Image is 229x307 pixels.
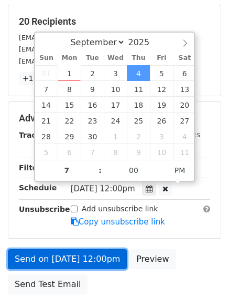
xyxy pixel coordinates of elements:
span: October 7, 2025 [81,144,104,160]
span: October 6, 2025 [58,144,81,160]
strong: Schedule [19,183,57,192]
span: September 2, 2025 [81,65,104,81]
span: September 13, 2025 [173,81,196,97]
h5: 20 Recipients [19,16,210,27]
span: Mon [58,55,81,62]
label: Add unsubscribe link [82,203,158,214]
small: [EMAIL_ADDRESS][DOMAIN_NAME] [19,45,136,53]
span: September 25, 2025 [127,112,150,128]
span: September 27, 2025 [173,112,196,128]
strong: Filters [19,163,46,172]
span: September 30, 2025 [81,128,104,144]
span: September 4, 2025 [127,65,150,81]
span: September 21, 2025 [35,112,58,128]
span: October 2, 2025 [127,128,150,144]
span: September 29, 2025 [58,128,81,144]
iframe: Chat Widget [177,257,229,307]
span: September 11, 2025 [127,81,150,97]
span: Thu [127,55,150,62]
span: September 10, 2025 [104,81,127,97]
span: September 6, 2025 [173,65,196,81]
span: September 3, 2025 [104,65,127,81]
span: September 22, 2025 [58,112,81,128]
span: October 1, 2025 [104,128,127,144]
span: September 26, 2025 [150,112,173,128]
span: October 4, 2025 [173,128,196,144]
a: Send on [DATE] 12:00pm [8,249,127,269]
span: September 15, 2025 [58,97,81,112]
span: [DATE] 12:00pm [71,184,135,193]
input: Hour [35,160,99,181]
span: Tue [81,55,104,62]
span: September 5, 2025 [150,65,173,81]
h5: Advanced [19,112,210,124]
span: September 12, 2025 [150,81,173,97]
span: September 18, 2025 [127,97,150,112]
span: Fri [150,55,173,62]
span: Click to toggle [166,160,194,181]
span: September 17, 2025 [104,97,127,112]
small: [EMAIL_ADDRESS][DOMAIN_NAME] [19,34,136,42]
a: Copy unsubscribe link [71,217,165,227]
span: September 24, 2025 [104,112,127,128]
span: September 1, 2025 [58,65,81,81]
span: September 28, 2025 [35,128,58,144]
strong: Unsubscribe [19,205,70,213]
span: Sun [35,55,58,62]
span: September 7, 2025 [35,81,58,97]
span: September 8, 2025 [58,81,81,97]
span: Sat [173,55,196,62]
span: : [99,160,102,181]
strong: Tracking [19,131,54,139]
span: September 20, 2025 [173,97,196,112]
span: October 9, 2025 [127,144,150,160]
input: Minute [102,160,166,181]
input: Year [125,37,163,47]
span: September 16, 2025 [81,97,104,112]
a: Preview [129,249,176,269]
span: October 10, 2025 [150,144,173,160]
a: +17 more [19,72,63,85]
a: Send Test Email [8,274,88,294]
span: August 31, 2025 [35,65,58,81]
span: September 23, 2025 [81,112,104,128]
small: [EMAIL_ADDRESS][DOMAIN_NAME] [19,57,136,65]
span: October 11, 2025 [173,144,196,160]
span: September 19, 2025 [150,97,173,112]
span: October 5, 2025 [35,144,58,160]
span: October 3, 2025 [150,128,173,144]
span: October 8, 2025 [104,144,127,160]
span: September 9, 2025 [81,81,104,97]
span: September 14, 2025 [35,97,58,112]
span: Wed [104,55,127,62]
